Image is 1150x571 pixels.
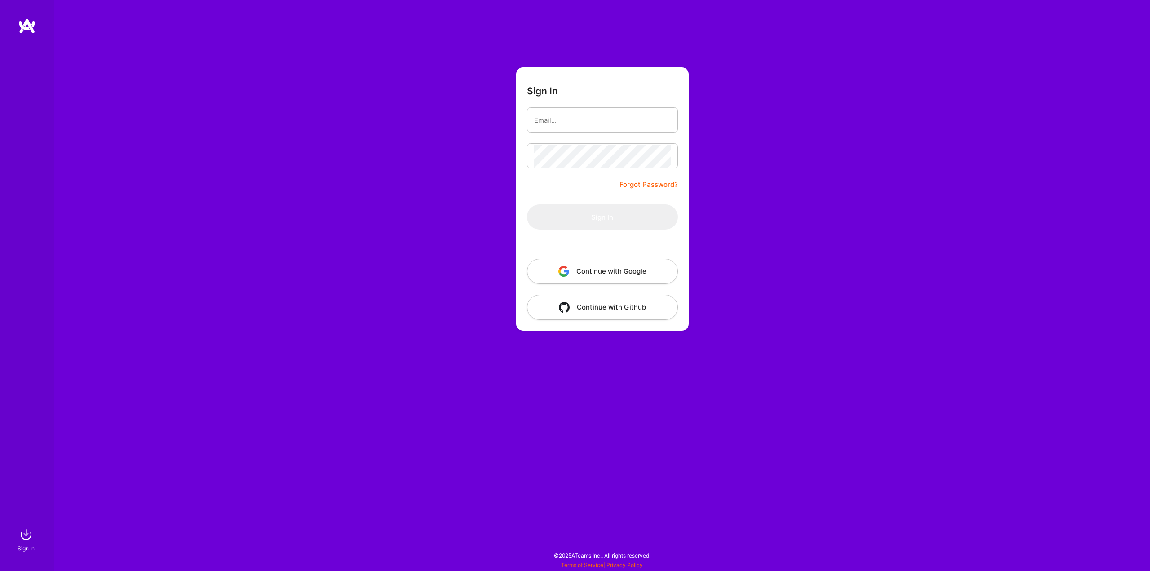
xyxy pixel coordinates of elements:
[559,302,570,313] img: icon
[527,295,678,320] button: Continue with Github
[561,562,643,568] span: |
[606,562,643,568] a: Privacy Policy
[561,562,603,568] a: Terms of Service
[558,266,569,277] img: icon
[54,544,1150,567] div: © 2025 ATeams Inc., All rights reserved.
[527,85,558,97] h3: Sign In
[19,526,35,553] a: sign inSign In
[619,179,678,190] a: Forgot Password?
[534,109,671,132] input: Email...
[527,259,678,284] button: Continue with Google
[527,204,678,230] button: Sign In
[17,526,35,544] img: sign in
[18,18,36,34] img: logo
[18,544,35,553] div: Sign In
